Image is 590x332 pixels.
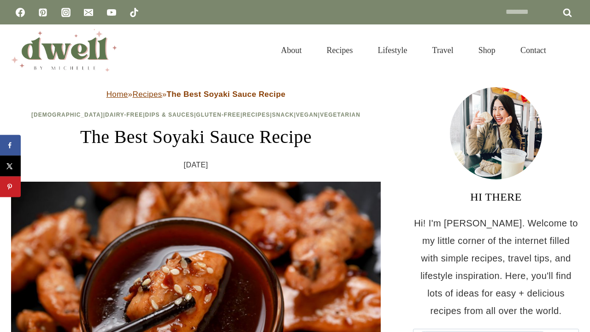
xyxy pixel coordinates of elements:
[420,34,466,66] a: Travel
[106,90,128,99] a: Home
[106,90,286,99] span: » »
[105,112,143,118] a: Dairy-Free
[11,29,117,71] img: DWELL by michelle
[125,3,143,22] a: TikTok
[272,112,294,118] a: Snack
[466,34,508,66] a: Shop
[11,3,29,22] a: Facebook
[11,123,381,151] h1: The Best Soyaki Sauce Recipe
[366,34,420,66] a: Lifestyle
[314,34,366,66] a: Recipes
[102,3,121,22] a: YouTube
[242,112,270,118] a: Recipes
[31,112,103,118] a: [DEMOGRAPHIC_DATA]
[320,112,360,118] a: Vegetarian
[31,112,360,118] span: | | | | | | |
[167,90,286,99] strong: The Best Soyaki Sauce Recipe
[196,112,240,118] a: Gluten-Free
[79,3,98,22] a: Email
[296,112,318,118] a: Vegan
[413,189,579,205] h3: HI THERE
[184,158,208,172] time: [DATE]
[413,214,579,320] p: Hi! I'm [PERSON_NAME]. Welcome to my little corner of the internet filled with simple recipes, tr...
[508,34,559,66] a: Contact
[145,112,194,118] a: Dips & Sauces
[34,3,52,22] a: Pinterest
[269,34,314,66] a: About
[269,34,559,66] nav: Primary Navigation
[563,42,579,58] button: View Search Form
[57,3,75,22] a: Instagram
[132,90,162,99] a: Recipes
